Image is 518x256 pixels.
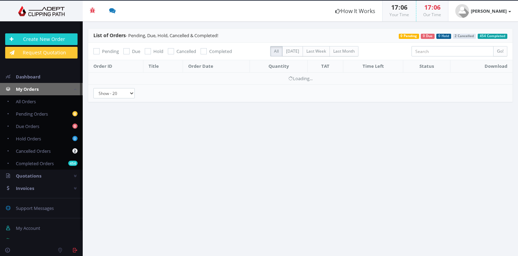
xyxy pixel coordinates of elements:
[448,1,518,21] a: [PERSON_NAME]
[16,86,39,92] span: My Orders
[16,185,34,191] span: Invoices
[398,3,400,11] span: :
[421,34,435,39] span: 0 Due
[403,60,450,73] th: Status
[329,46,358,56] label: Last Month
[16,205,54,211] span: Support Messages
[183,60,250,73] th: Order Date
[450,60,512,73] th: Download
[478,34,507,39] span: 454 Completed
[72,124,78,129] b: 0
[72,111,78,116] b: 0
[16,173,41,179] span: Quotations
[132,48,140,54] span: Due
[400,3,407,11] span: 06
[209,48,232,54] span: Completed
[176,48,196,54] span: Cancelled
[328,1,382,21] a: How It Works
[343,60,403,73] th: Time Left
[471,8,507,14] strong: [PERSON_NAME]
[153,48,163,54] span: Hold
[93,32,218,39] span: - Pending, Due, Hold, Cancelled & Completed!
[268,63,289,69] span: Quantity
[93,32,126,39] span: List of Orders
[431,3,434,11] span: :
[5,47,78,58] a: Request Quotation
[423,12,441,18] small: Our Time
[68,161,78,166] b: 454
[16,74,40,80] span: Dashboard
[493,46,507,56] input: Go!
[16,136,41,142] span: Hold Orders
[5,33,78,45] a: Create New Order
[270,46,283,56] label: All
[282,46,303,56] label: [DATE]
[303,46,330,56] label: Last Week
[436,34,451,39] span: 0 Hold
[143,60,183,73] th: Title
[5,6,78,16] img: Adept Graphics
[72,136,78,141] b: 0
[88,72,512,84] td: Loading...
[424,3,431,11] span: 17
[16,111,48,117] span: Pending Orders
[412,46,494,56] input: Search
[389,12,409,18] small: Your Time
[88,60,143,73] th: Order ID
[72,148,78,153] b: 2
[16,237,45,244] span: Manage Team
[102,48,119,54] span: Pending
[16,160,54,167] span: Completed Orders
[16,123,39,129] span: Due Orders
[16,148,51,154] span: Cancelled Orders
[308,60,343,73] th: TAT
[16,225,40,231] span: My Account
[391,3,398,11] span: 17
[399,34,419,39] span: 0 Pending
[434,3,440,11] span: 06
[16,98,36,105] span: All Orders
[455,4,469,18] img: user_default.jpg
[453,34,476,39] span: 2 Cancelled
